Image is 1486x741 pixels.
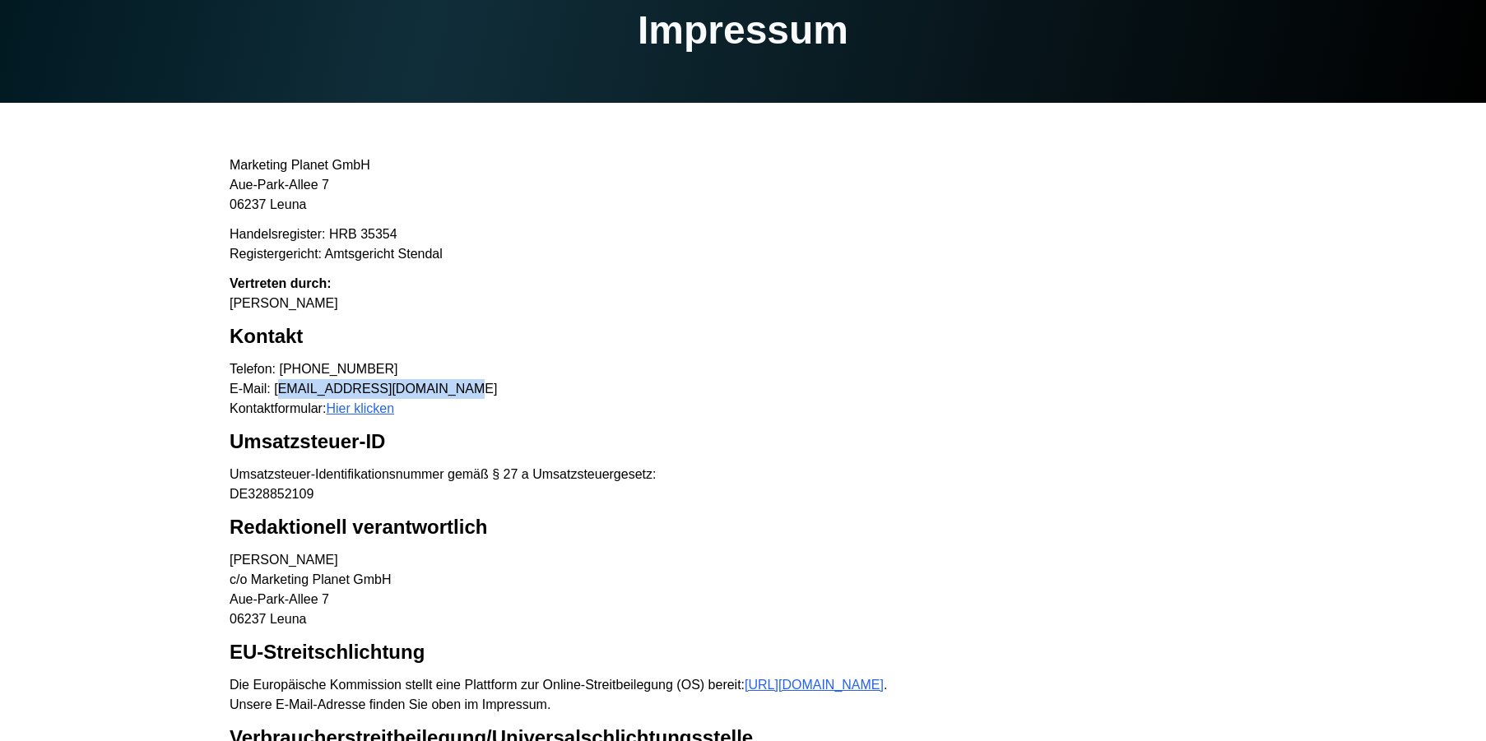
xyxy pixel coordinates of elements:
p: [PERSON_NAME] c/o Marketing Planet GmbH Aue-Park-Allee 7 06237 Leuna [230,550,1256,629]
h2: EU-Streitschlichtung [230,639,1256,665]
a: Hier klicken [326,401,394,415]
p: [PERSON_NAME] [230,274,1256,313]
p: Telefon: [PHONE_NUMBER] E-Mail: [EMAIL_ADDRESS][DOMAIN_NAME] Kontaktformular: [230,359,1256,419]
h2: Umsatzsteuer-ID [230,428,1256,455]
p: Marketing Planet GmbH Aue-Park-Allee 7 06237 Leuna [230,155,1256,215]
h1: Impressum [638,11,848,50]
p: Die Europäische Kommission stellt eine Plattform zur Online-Streitbeilegung (OS) bereit: . Unsere... [230,675,1256,715]
strong: Vertreten durch: [230,276,332,290]
p: Handelsregister: HRB 35354 Registergericht: Amtsgericht Stendal [230,225,1256,264]
h2: Redaktionell verantwortlich [230,514,1256,540]
p: Umsatzsteuer-Identifikationsnummer gemäß § 27 a Umsatzsteuergesetz: DE328852109 [230,465,1256,504]
h2: Kontakt [230,323,1256,350]
a: [URL][DOMAIN_NAME] [745,678,884,692]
